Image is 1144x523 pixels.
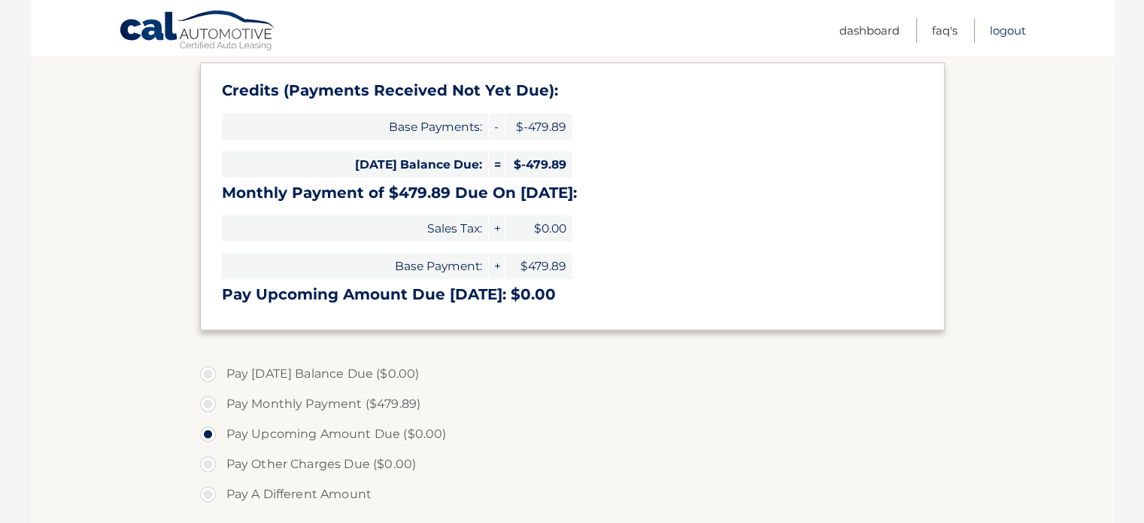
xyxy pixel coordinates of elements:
[200,359,945,389] label: Pay [DATE] Balance Due ($0.00)
[222,114,488,140] span: Base Payments:
[222,285,923,304] h3: Pay Upcoming Amount Due [DATE]: $0.00
[119,10,277,53] a: Cal Automotive
[505,215,572,242] span: $0.00
[222,81,923,100] h3: Credits (Payments Received Not Yet Due):
[222,184,923,202] h3: Monthly Payment of $479.89 Due On [DATE]:
[990,18,1026,43] a: Logout
[200,479,945,509] label: Pay A Different Amount
[200,419,945,449] label: Pay Upcoming Amount Due ($0.00)
[505,151,572,178] span: $-479.89
[505,253,572,279] span: $479.89
[932,18,957,43] a: FAQ's
[489,215,504,242] span: +
[489,151,504,178] span: =
[222,253,488,279] span: Base Payment:
[222,215,488,242] span: Sales Tax:
[489,114,504,140] span: -
[489,253,504,279] span: +
[839,18,900,43] a: Dashboard
[505,114,572,140] span: $-479.89
[200,449,945,479] label: Pay Other Charges Due ($0.00)
[222,151,488,178] span: [DATE] Balance Due:
[200,389,945,419] label: Pay Monthly Payment ($479.89)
